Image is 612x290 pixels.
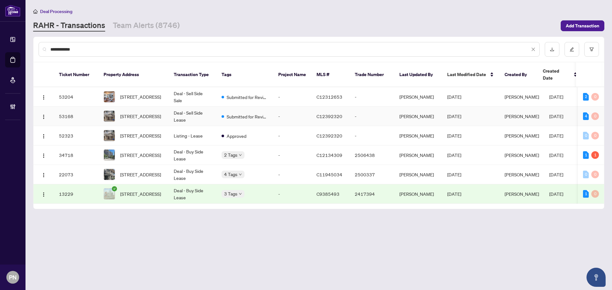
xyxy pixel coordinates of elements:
img: thumbnail-img [104,169,115,180]
span: filter [589,47,594,52]
button: download [545,42,559,57]
button: Logo [39,189,49,199]
span: down [239,153,242,157]
span: [DATE] [549,152,563,158]
img: thumbnail-img [104,130,115,141]
div: 0 [583,132,589,139]
div: 0 [591,171,599,178]
span: [DATE] [447,191,461,197]
th: Trade Number [350,62,394,87]
span: download [550,47,554,52]
img: thumbnail-img [104,150,115,160]
span: 3 Tags [224,190,237,197]
span: C12134309 [317,152,342,158]
span: Add Transaction [566,21,599,31]
td: Deal - Buy Side Lease [169,145,216,165]
div: 1 [591,151,599,159]
span: C12392320 [317,113,342,119]
div: 4 [583,112,589,120]
span: Submitted for Review [227,113,268,120]
img: Logo [41,192,46,197]
th: Property Address [98,62,169,87]
span: Deal Processing [40,9,72,14]
button: Logo [39,131,49,141]
td: - [273,165,311,184]
div: 0 [591,93,599,101]
button: Open asap [586,268,606,287]
img: Logo [41,173,46,178]
td: 53204 [54,87,98,107]
th: Created By [499,62,538,87]
span: [STREET_ADDRESS] [120,93,161,100]
span: C12312653 [317,94,342,100]
button: Logo [39,150,49,160]
td: - [350,126,394,145]
th: Tags [216,62,273,87]
td: 13229 [54,184,98,204]
td: [PERSON_NAME] [394,107,442,126]
span: PN [9,273,17,282]
button: filter [584,42,599,57]
span: home [33,9,38,14]
span: [DATE] [447,152,461,158]
span: [PERSON_NAME] [505,133,539,138]
span: [STREET_ADDRESS] [120,113,161,120]
span: Submitted for Review [227,94,268,101]
span: [DATE] [447,133,461,138]
span: C12392320 [317,133,342,138]
td: - [273,87,311,107]
img: Logo [41,95,46,100]
div: 1 [583,190,589,198]
td: 34718 [54,145,98,165]
img: logo [5,5,20,17]
img: Logo [41,114,46,119]
td: - [273,107,311,126]
a: Team Alerts (8746) [113,20,180,32]
span: 4 Tags [224,171,237,178]
span: Approved [227,132,246,139]
span: [DATE] [549,94,563,100]
div: 2 [583,93,589,101]
span: [DATE] [549,191,563,197]
th: Project Name [273,62,311,87]
span: Created Date [543,67,570,81]
span: down [239,173,242,176]
span: [DATE] [447,113,461,119]
span: check-circle [112,186,117,191]
td: - [273,145,311,165]
td: - [273,184,311,204]
span: down [239,192,242,195]
span: [DATE] [549,113,563,119]
td: [PERSON_NAME] [394,184,442,204]
th: Last Updated By [394,62,442,87]
td: Listing - Lease [169,126,216,145]
th: MLS # [311,62,350,87]
span: [STREET_ADDRESS] [120,152,161,159]
td: [PERSON_NAME] [394,145,442,165]
td: - [350,87,394,107]
td: Deal - Sell Side Sale [169,87,216,107]
td: 22073 [54,165,98,184]
span: edit [570,47,574,52]
td: [PERSON_NAME] [394,126,442,145]
span: [DATE] [549,133,563,138]
span: [STREET_ADDRESS] [120,190,161,197]
button: Logo [39,169,49,180]
span: [DATE] [447,172,461,177]
img: Logo [41,134,46,139]
span: [PERSON_NAME] [505,172,539,177]
img: thumbnail-img [104,91,115,102]
img: thumbnail-img [104,111,115,122]
td: - [273,126,311,145]
span: Last Modified Date [447,71,486,78]
span: [PERSON_NAME] [505,152,539,158]
span: [PERSON_NAME] [505,191,539,197]
td: Deal - Sell Side Lease [169,107,216,126]
span: [PERSON_NAME] [505,113,539,119]
span: [STREET_ADDRESS] [120,171,161,178]
td: - [350,107,394,126]
img: thumbnail-img [104,188,115,199]
button: Add Transaction [561,20,604,31]
td: 2500337 [350,165,394,184]
div: 0 [583,171,589,178]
